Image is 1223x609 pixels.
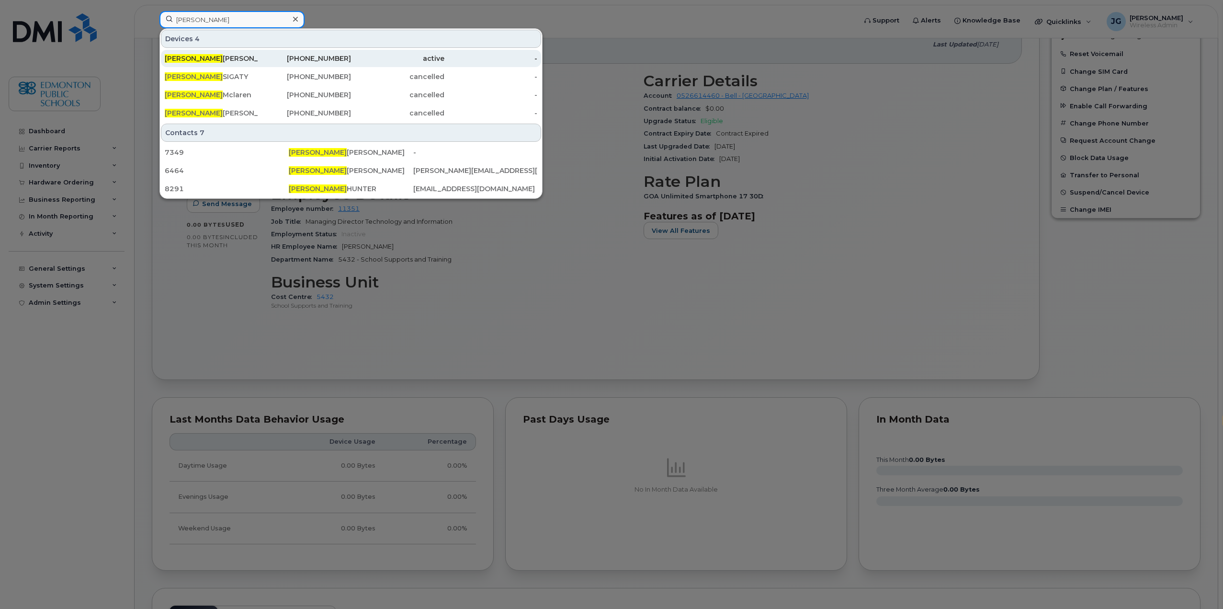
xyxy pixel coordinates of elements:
[444,90,538,100] div: -
[289,184,413,194] div: HUNTER
[161,86,541,103] a: [PERSON_NAME]Mclaren[PHONE_NUMBER]cancelled-
[413,148,537,157] div: -
[159,11,305,28] input: Find something...
[444,54,538,63] div: -
[444,72,538,81] div: -
[289,166,413,175] div: [PERSON_NAME]
[258,108,351,118] div: [PHONE_NUMBER]
[351,72,444,81] div: cancelled
[351,54,444,63] div: active
[258,72,351,81] div: [PHONE_NUMBER]
[258,54,351,63] div: [PHONE_NUMBER]
[195,34,200,44] span: 4
[289,148,347,157] span: [PERSON_NAME]
[165,166,289,175] div: 6464
[165,72,258,81] div: SIGATY
[289,184,347,193] span: [PERSON_NAME]
[161,162,541,179] a: 6464[PERSON_NAME][PERSON_NAME][PERSON_NAME][EMAIL_ADDRESS][PERSON_NAME][DOMAIN_NAME]
[200,128,204,138] span: 7
[165,91,223,99] span: [PERSON_NAME]
[161,144,541,161] a: 7349[PERSON_NAME][PERSON_NAME]-
[351,108,444,118] div: cancelled
[165,90,258,100] div: Mclaren
[289,148,413,157] div: [PERSON_NAME]
[258,90,351,100] div: [PHONE_NUMBER]
[413,184,537,194] div: [EMAIL_ADDRESS][DOMAIN_NAME]
[161,50,541,67] a: [PERSON_NAME][PERSON_NAME][PHONE_NUMBER]active-
[165,184,289,194] div: 8291
[165,148,289,157] div: 7349
[289,166,347,175] span: [PERSON_NAME]
[161,124,541,142] div: Contacts
[161,180,541,197] a: 8291[PERSON_NAME]HUNTER[EMAIL_ADDRESS][DOMAIN_NAME]
[161,68,541,85] a: [PERSON_NAME]SIGATY[PHONE_NUMBER]cancelled-
[165,54,223,63] span: [PERSON_NAME]
[413,166,537,175] div: [PERSON_NAME][EMAIL_ADDRESS][PERSON_NAME][DOMAIN_NAME]
[351,90,444,100] div: cancelled
[161,104,541,122] a: [PERSON_NAME][PERSON_NAME][PHONE_NUMBER]cancelled-
[165,108,258,118] div: [PERSON_NAME]
[165,109,223,117] span: [PERSON_NAME]
[165,72,223,81] span: [PERSON_NAME]
[161,30,541,48] div: Devices
[444,108,538,118] div: -
[165,54,258,63] div: [PERSON_NAME]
